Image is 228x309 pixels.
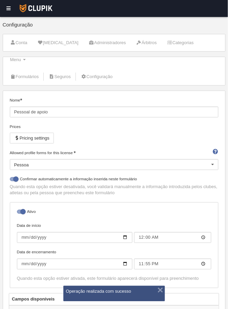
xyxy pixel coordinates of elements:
label: Data de início [17,223,211,243]
a: Administradores [85,38,130,48]
i: Obrigatório [74,151,76,153]
i: Obrigatório [20,98,22,101]
span: Pessoa [14,162,29,167]
button: × [156,285,166,295]
input: Data de encerramento [17,259,132,270]
a: Categorias [163,38,198,48]
label: Nome [10,97,219,117]
img: Clupik [20,4,53,12]
label: Allowed profile forms for this license [10,150,219,156]
a: Configuração [77,72,117,82]
input: Data de início [17,232,132,243]
div: Operação realizada com sucesso [66,289,162,295]
label: Confirmar automaticamente a informação inserida neste formulário [10,176,219,184]
a: Árbitros [132,38,161,48]
p: Quando esta opção estiver desativada, você validará manualmente a informação introduzida pelos cl... [10,184,219,196]
span: Menu [10,57,21,62]
div: Prices [10,124,219,130]
label: Ativo [17,209,211,217]
input: Data de início [134,232,211,243]
input: Data de encerramento [134,259,211,270]
label: Data de encerramento [17,249,211,270]
div: Configuração [3,22,226,34]
a: Conta [6,38,31,48]
input: Nome [10,107,219,117]
a: Formulários [6,72,43,82]
div: Quando esta opção estiver ativada, este formulário aparecerá disponível para preenchimento [17,276,211,282]
button: Pricing settings [10,133,54,144]
a: [MEDICAL_DATA] [34,38,82,48]
a: Menu [6,55,29,65]
th: Campos disponíveis [9,294,219,306]
a: Seguros [45,72,75,82]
